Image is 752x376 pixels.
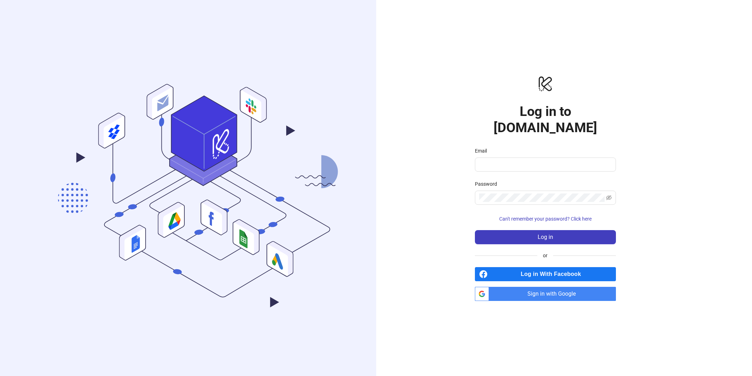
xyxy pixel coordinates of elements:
span: eye-invisible [606,195,612,201]
button: Log in [475,230,616,244]
label: Email [475,147,491,155]
span: Log in [538,234,553,240]
input: Email [479,160,610,169]
span: or [537,252,553,259]
a: Log in With Facebook [475,267,616,281]
label: Password [475,180,502,188]
span: Log in With Facebook [490,267,616,281]
a: Can't remember your password? Click here [475,216,616,222]
input: Password [479,193,605,202]
h1: Log in to [DOMAIN_NAME] [475,103,616,136]
a: Sign in with Google [475,287,616,301]
button: Can't remember your password? Click here [475,213,616,224]
span: Sign in with Google [492,287,616,301]
span: Can't remember your password? Click here [499,216,592,222]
